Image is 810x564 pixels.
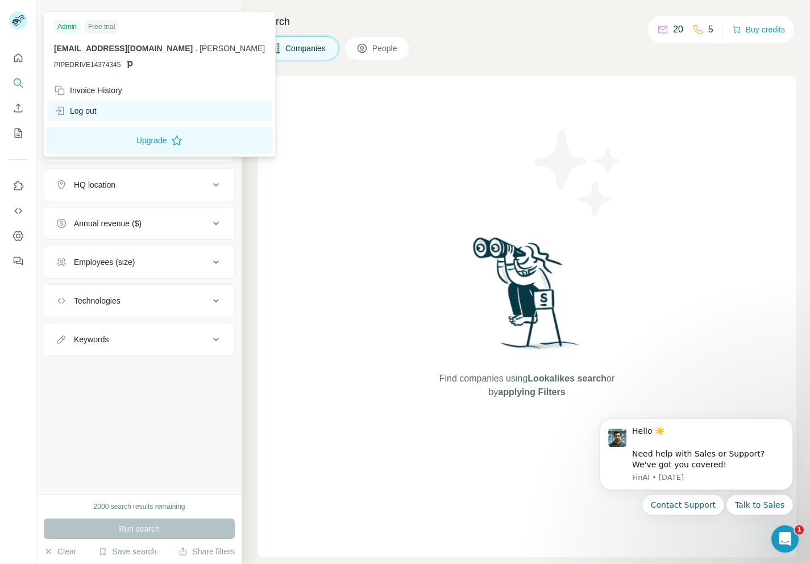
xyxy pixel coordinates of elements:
[46,127,273,154] button: Upgrade
[708,23,713,36] p: 5
[74,256,135,268] div: Employees (size)
[9,123,27,143] button: My lists
[54,44,193,53] span: [EMAIL_ADDRESS][DOMAIN_NAME]
[74,334,109,345] div: Keywords
[54,105,97,117] div: Log out
[85,20,118,34] div: Free trial
[9,226,27,246] button: Dashboard
[673,23,683,36] p: 20
[9,176,27,196] button: Use Surfe on LinkedIn
[771,525,799,553] iframe: Intercom live chat
[257,14,796,30] h4: Search
[9,201,27,221] button: Use Surfe API
[468,234,586,361] img: Surfe Illustration - Woman searching with binoculars
[44,248,234,276] button: Employees (size)
[9,73,27,93] button: Search
[732,22,785,38] button: Buy credits
[54,85,122,96] div: Invoice History
[44,210,234,237] button: Annual revenue ($)
[44,326,234,353] button: Keywords
[200,44,265,53] span: [PERSON_NAME]
[198,7,242,24] button: Hide
[9,98,27,118] button: Enrich CSV
[98,546,156,557] button: Save search
[44,10,80,20] div: New search
[195,44,197,53] span: .
[44,546,76,557] button: Clear
[372,43,398,54] span: People
[436,372,618,399] span: Find companies using or by
[9,48,27,68] button: Quick start
[94,501,185,512] div: 2000 search results remaining
[285,43,327,54] span: Companies
[44,171,234,198] button: HQ location
[527,122,629,224] img: Surfe Illustration - Stars
[54,60,121,70] span: PIPEDRIVE14374345
[54,20,80,34] div: Admin
[178,546,235,557] button: Share filters
[498,387,565,397] span: applying Filters
[583,404,810,558] iframe: Intercom notifications message
[74,179,115,190] div: HQ location
[795,525,804,534] span: 1
[9,251,27,271] button: Feedback
[527,374,607,383] span: Lookalikes search
[44,287,234,314] button: Technologies
[74,295,121,306] div: Technologies
[74,218,142,229] div: Annual revenue ($)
